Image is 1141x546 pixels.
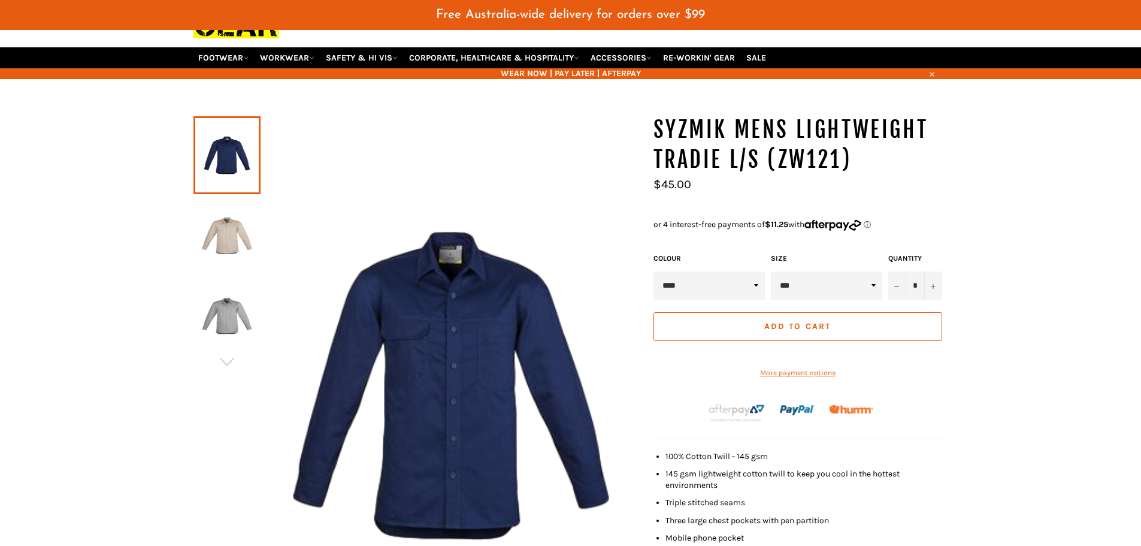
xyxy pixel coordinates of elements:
[707,403,766,423] img: Afterpay-Logo-on-dark-bg_large.png
[199,283,255,349] img: SYZMIK ZW121 Mens Lightweight Tradie L/S - Workin' Gear
[653,368,942,378] a: More payment options
[586,47,656,68] a: ACCESSORIES
[924,272,942,300] button: Increase item quantity by one
[255,47,319,68] a: WORKWEAR
[199,203,255,269] img: SYZMIK ZW121 Mens Lightweight Tradie L/S - Workin' Gear
[829,405,873,414] img: Humm_core_logo_RGB-01_300x60px_small_195d8312-4386-4de7-b182-0ef9b6303a37.png
[888,254,942,264] label: Quantity
[653,254,765,264] label: COLOUR
[653,312,942,341] button: Add to Cart
[888,272,906,300] button: Reduce item quantity by one
[404,47,584,68] a: CORPORATE, HEALTHCARE & HOSPITALITY
[665,532,948,544] li: Mobile phone pocket
[653,177,691,191] span: $45.00
[658,47,740,68] a: RE-WORKIN' GEAR
[665,497,948,508] li: Triple stitched seams
[436,8,705,21] span: Free Australia-wide delivery for orders over $99
[665,468,948,491] li: 145 gsm lightweight cotton twill to keep you cool in the hottest environments
[193,68,948,79] span: WEAR NOW | PAY LATER | AFTERPAY
[780,393,815,428] img: paypal.png
[771,254,882,264] label: Size
[665,451,948,462] li: 100% Cotton Twill - 145 gsm
[653,115,948,174] h1: SYZMIK Mens Lightweight Tradie L/S (ZW121)
[764,321,831,331] span: Add to Cart
[665,515,948,526] li: Three large chest pockets with pen partition
[193,47,253,68] a: FOOTWEAR
[742,47,771,68] a: SALE
[321,47,402,68] a: SAFETY & HI VIS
